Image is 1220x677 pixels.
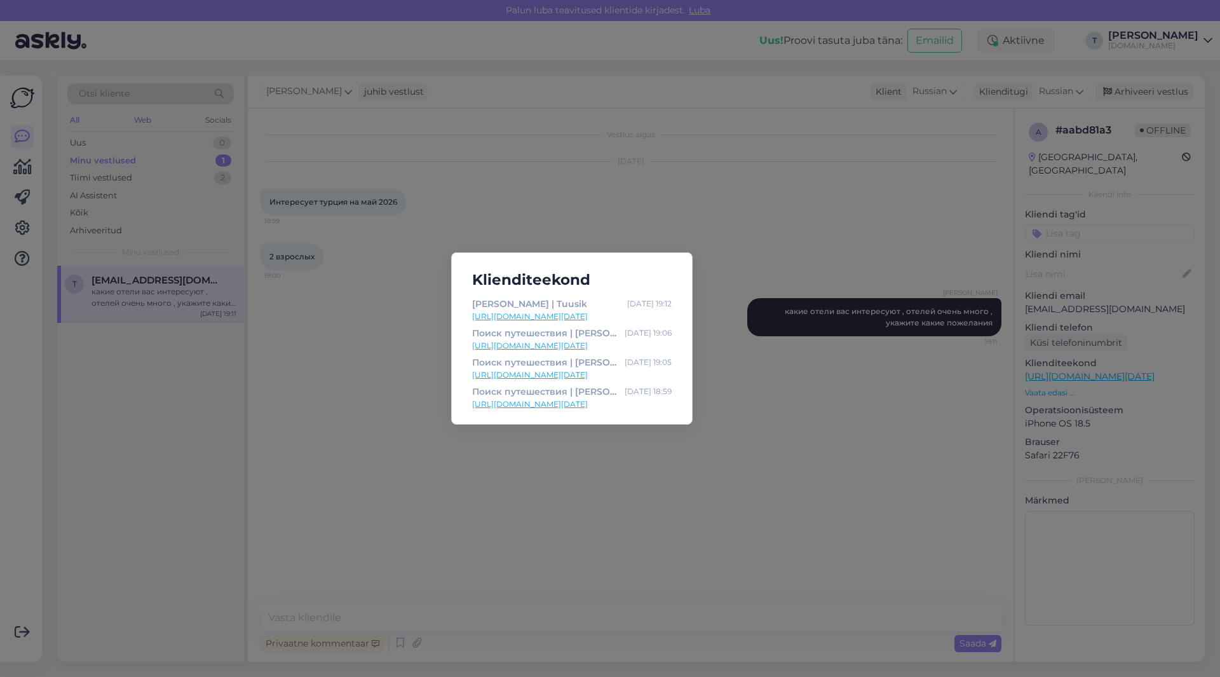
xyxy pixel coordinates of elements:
[472,399,672,410] a: [URL][DOMAIN_NAME][DATE]
[472,326,620,340] div: Поиск путешествия | [PERSON_NAME]
[625,355,672,369] div: [DATE] 19:05
[625,385,672,399] div: [DATE] 18:59
[472,369,672,381] a: [URL][DOMAIN_NAME][DATE]
[472,297,587,311] div: [PERSON_NAME] | Tuusik
[462,268,682,292] h5: Klienditeekond
[472,385,620,399] div: Поиск путешествия | [PERSON_NAME]
[627,297,672,311] div: [DATE] 19:12
[472,355,620,369] div: Поиск путешествия | [PERSON_NAME]
[625,326,672,340] div: [DATE] 19:06
[472,311,672,322] a: [URL][DOMAIN_NAME][DATE]
[472,340,672,352] a: [URL][DOMAIN_NAME][DATE]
